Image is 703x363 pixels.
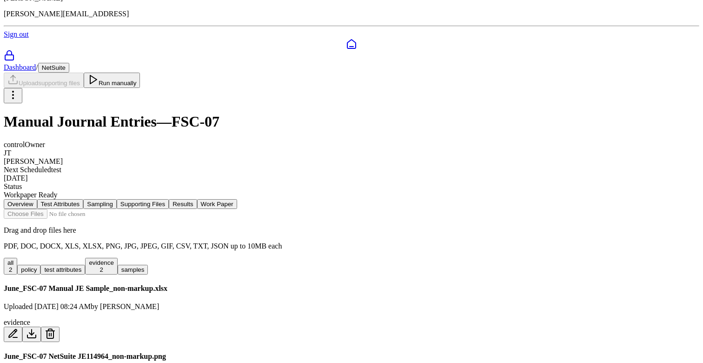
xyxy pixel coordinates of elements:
[4,191,699,199] div: Workpaper Ready
[4,30,29,38] a: Sign out
[169,199,197,209] button: Results
[37,199,84,209] button: Test Attributes
[117,199,169,209] button: Supporting Files
[4,318,699,327] div: evidence
[4,174,699,182] div: [DATE]
[4,182,699,191] div: Status
[4,113,699,130] h1: Manual Journal Entries — FSC-07
[4,50,699,63] a: SOC
[4,327,22,342] button: Add/Edit Description
[4,199,37,209] button: Overview
[4,39,699,50] a: Dashboard
[4,166,699,174] div: Next Scheduled test
[7,266,13,273] div: 2
[4,10,699,18] p: [PERSON_NAME][EMAIL_ADDRESS]
[4,284,699,293] h4: June_FSC-07 Manual JE Sample_non-markup.xlsx
[4,73,84,88] button: Uploadsupporting files
[41,327,60,342] button: Delete File
[4,352,699,361] h4: June_FSC-07 NetSuite JE114964_non-markup.png
[4,157,63,165] span: [PERSON_NAME]
[4,63,699,73] div: /
[4,141,699,149] div: control Owner
[89,266,113,273] div: 2
[4,149,11,157] span: JT
[4,226,699,235] p: Drag and drop files here
[38,63,69,73] button: NetSuite
[22,327,41,342] button: Download File
[197,199,237,209] button: Work Paper
[4,199,699,209] nav: Tabs
[84,73,140,88] button: Run manually
[85,258,117,275] button: evidence 2
[40,265,85,275] button: test attributes
[17,265,40,275] button: policy
[4,63,36,71] a: Dashboard
[4,302,699,311] p: Uploaded [DATE] 08:24 AM by [PERSON_NAME]
[83,199,117,209] button: Sampling
[118,265,148,275] button: samples
[4,242,699,250] p: PDF, DOC, DOCX, XLS, XLSX, PNG, JPG, JPEG, GIF, CSV, TXT, JSON up to 10MB each
[4,258,17,275] button: all 2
